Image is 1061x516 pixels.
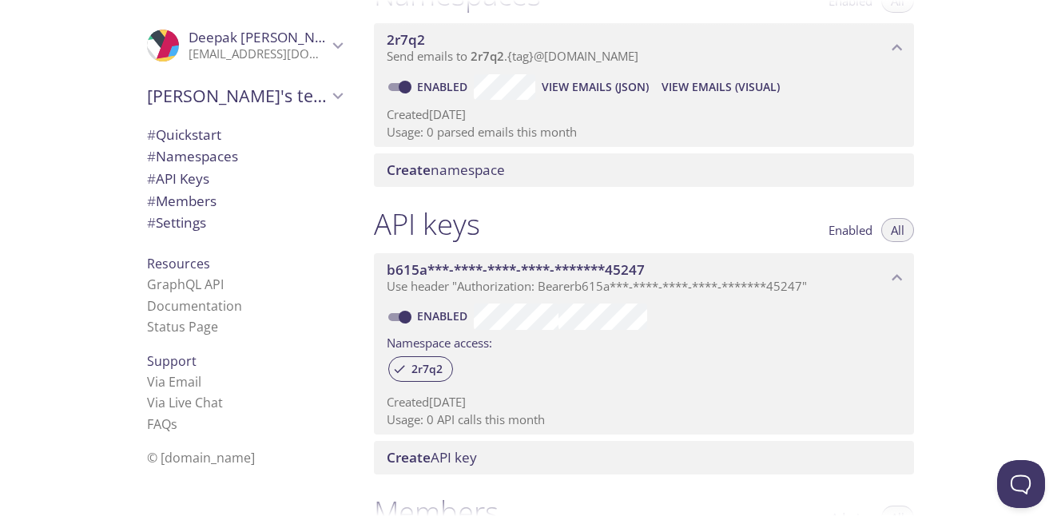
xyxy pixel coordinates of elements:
[147,125,221,144] span: Quickstart
[171,415,177,433] span: s
[662,77,780,97] span: View Emails (Visual)
[147,255,210,272] span: Resources
[134,75,355,117] div: Deepak's team
[147,415,177,433] a: FAQ
[147,125,156,144] span: #
[147,352,197,370] span: Support
[881,218,914,242] button: All
[387,106,901,123] p: Created [DATE]
[387,161,505,179] span: namespace
[387,448,431,466] span: Create
[147,192,217,210] span: Members
[147,213,156,232] span: #
[387,411,901,428] p: Usage: 0 API calls this month
[189,28,348,46] span: Deepak [PERSON_NAME]
[542,77,649,97] span: View Emails (JSON)
[134,19,355,72] div: Deepak Singh
[134,168,355,190] div: API Keys
[402,362,452,376] span: 2r7q2
[147,147,156,165] span: #
[387,330,492,353] label: Namespace access:
[147,394,223,411] a: Via Live Chat
[147,318,218,335] a: Status Page
[374,206,480,242] h1: API keys
[387,124,901,141] p: Usage: 0 parsed emails this month
[374,23,914,73] div: 2r7q2 namespace
[374,441,914,474] div: Create API Key
[415,79,474,94] a: Enabled
[415,308,474,323] a: Enabled
[147,449,255,466] span: © [DOMAIN_NAME]
[147,147,238,165] span: Namespaces
[147,85,328,107] span: [PERSON_NAME]'s team
[147,169,156,188] span: #
[147,213,206,232] span: Settings
[147,297,242,315] a: Documentation
[374,153,914,187] div: Create namespace
[189,46,328,62] p: [EMAIL_ADDRESS][DOMAIN_NAME]
[997,460,1045,508] iframe: Help Scout Beacon - Open
[387,448,477,466] span: API key
[147,276,224,293] a: GraphQL API
[387,394,901,411] p: Created [DATE]
[134,145,355,168] div: Namespaces
[147,373,201,391] a: Via Email
[471,48,504,64] span: 2r7q2
[147,169,209,188] span: API Keys
[387,30,425,49] span: 2r7q2
[819,218,882,242] button: Enabled
[387,48,638,64] span: Send emails to . {tag} @[DOMAIN_NAME]
[147,192,156,210] span: #
[387,161,431,179] span: Create
[535,74,655,100] button: View Emails (JSON)
[134,124,355,146] div: Quickstart
[388,356,453,382] div: 2r7q2
[655,74,786,100] button: View Emails (Visual)
[134,190,355,212] div: Members
[134,212,355,234] div: Team Settings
